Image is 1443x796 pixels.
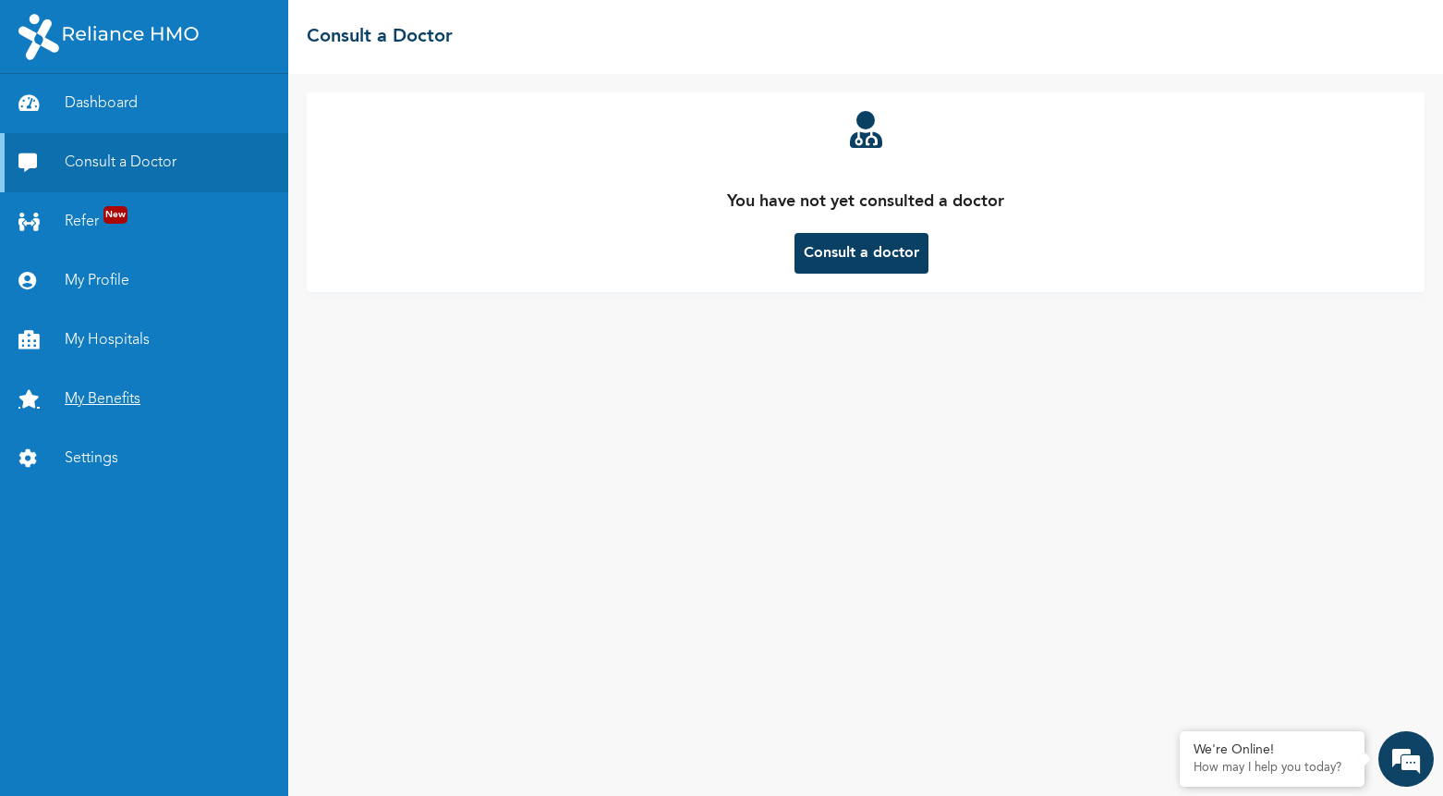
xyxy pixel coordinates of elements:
span: Conversation [9,659,181,672]
span: New [103,206,127,224]
span: We're online! [107,262,255,448]
p: You have not yet consulted a doctor [727,190,1004,214]
button: Consult a doctor [794,233,928,274]
div: We're Online! [1194,742,1351,758]
img: d_794563401_company_1708531726252_794563401 [34,92,75,139]
p: How may I help you today? [1194,761,1351,776]
div: Chat with us now [96,104,310,128]
div: FAQs [181,627,353,684]
img: RelianceHMO's Logo [18,14,199,60]
textarea: Type your message and hit 'Enter' [9,562,352,627]
div: Minimize live chat window [303,9,347,54]
h2: Consult a Doctor [307,23,453,51]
